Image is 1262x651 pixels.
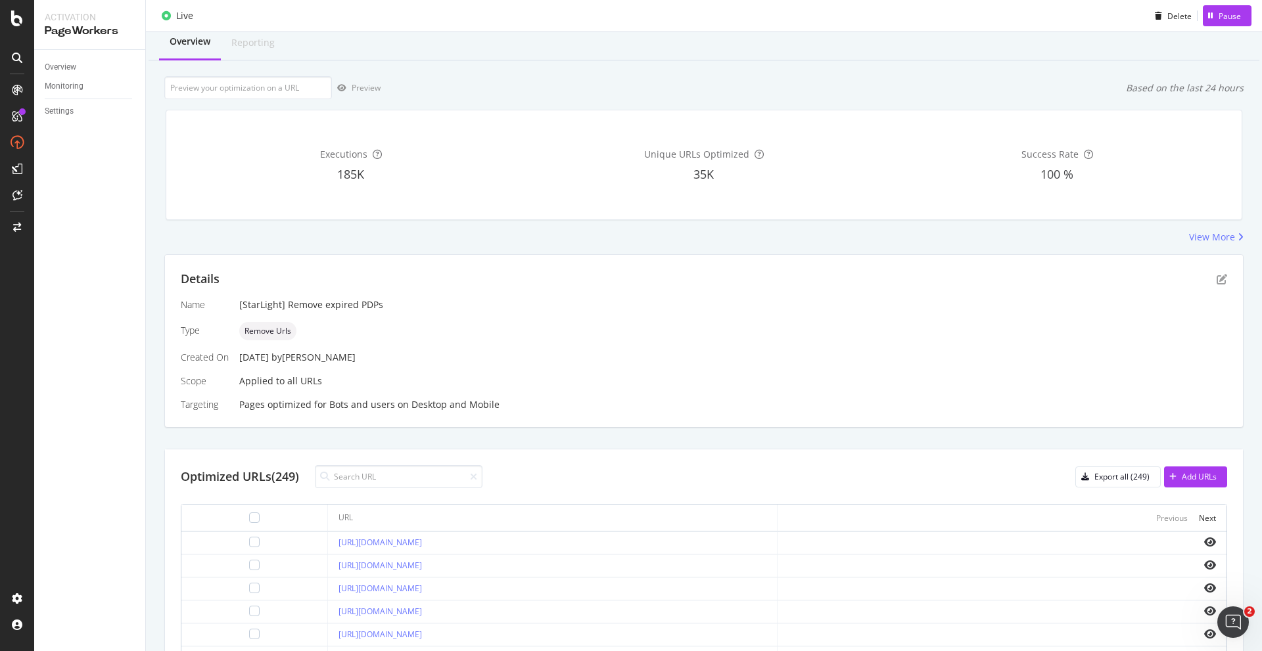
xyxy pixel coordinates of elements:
[45,11,135,24] div: Activation
[231,36,275,49] div: Reporting
[1189,231,1235,244] div: View More
[644,148,749,160] span: Unique URLs Optimized
[1189,231,1244,244] a: View More
[693,166,714,182] span: 35K
[181,324,229,337] div: Type
[181,298,229,311] div: Name
[45,79,136,93] a: Monitoring
[1217,606,1249,638] iframe: Intercom live chat
[170,35,210,48] div: Overview
[1094,471,1150,482] div: Export all (249)
[329,398,395,411] div: Bots and users
[1040,166,1073,182] span: 100 %
[45,60,76,74] div: Overview
[181,468,299,485] div: Optimized URLs (249)
[1244,606,1255,617] span: 2
[239,322,296,340] div: neutral label
[339,537,422,548] a: [URL][DOMAIN_NAME]
[411,398,500,411] div: Desktop and Mobile
[1204,629,1216,639] i: eye
[181,398,229,411] div: Targeting
[1199,512,1216,524] div: Next
[45,104,136,118] a: Settings
[181,271,220,288] div: Details
[1164,466,1227,487] button: Add URLs
[337,166,364,182] span: 185K
[239,351,1227,364] div: [DATE]
[1204,560,1216,570] i: eye
[271,351,356,364] div: by [PERSON_NAME]
[176,9,193,22] div: Live
[1156,512,1188,524] div: Previous
[332,78,381,99] button: Preview
[1204,583,1216,593] i: eye
[1219,10,1241,21] div: Pause
[1021,148,1079,160] span: Success Rate
[1150,5,1192,26] button: Delete
[1167,10,1192,21] div: Delete
[45,104,74,118] div: Settings
[181,351,229,364] div: Created On
[1204,606,1216,616] i: eye
[181,374,229,388] div: Scope
[1203,5,1251,26] button: Pause
[239,398,1227,411] div: Pages optimized for on
[352,82,381,93] div: Preview
[45,24,135,39] div: PageWorkers
[239,298,1227,311] div: [StarLight] Remove expired PDPs
[320,148,367,160] span: Executions
[1204,537,1216,547] i: eye
[339,560,422,571] a: [URL][DOMAIN_NAME]
[339,512,353,524] div: URL
[339,629,422,640] a: [URL][DOMAIN_NAME]
[45,60,136,74] a: Overview
[45,79,83,93] div: Monitoring
[1199,510,1216,526] button: Next
[1217,274,1227,284] div: pen-to-square
[181,298,1227,411] div: Applied to all URLs
[339,583,422,594] a: [URL][DOMAIN_NAME]
[315,465,482,488] input: Search URL
[1126,81,1244,95] div: Based on the last 24 hours
[164,76,332,99] input: Preview your optimization on a URL
[339,606,422,617] a: [URL][DOMAIN_NAME]
[1182,471,1217,482] div: Add URLs
[1075,466,1161,487] button: Export all (249)
[245,327,291,335] span: Remove Urls
[1156,510,1188,526] button: Previous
